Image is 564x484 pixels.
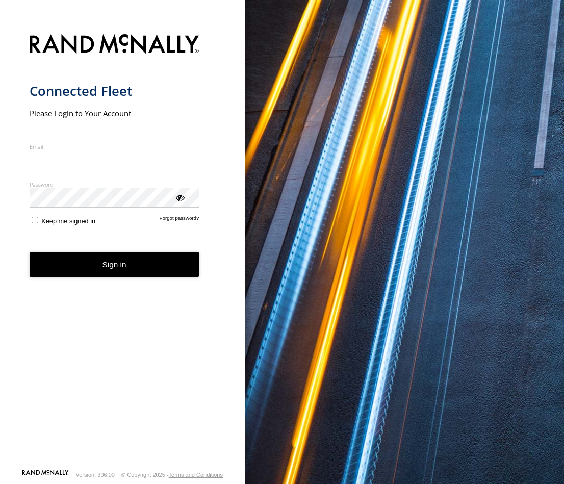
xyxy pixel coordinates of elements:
[121,472,223,478] div: © Copyright 2025 -
[32,217,38,223] input: Keep me signed in
[30,32,199,58] img: Rand McNally
[30,181,199,188] label: Password
[41,217,95,225] span: Keep me signed in
[30,108,199,118] h2: Please Login to Your Account
[30,83,199,99] h1: Connected Fleet
[76,472,115,478] div: Version: 306.00
[169,472,223,478] a: Terms and Conditions
[174,192,185,202] div: ViewPassword
[30,28,216,469] form: main
[160,215,199,225] a: Forgot password?
[30,252,199,277] button: Sign in
[22,470,69,480] a: Visit our Website
[30,143,199,150] label: Email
